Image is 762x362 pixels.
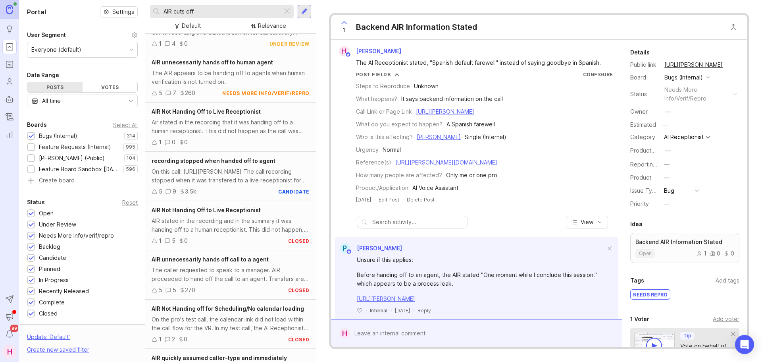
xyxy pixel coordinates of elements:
div: Reply [418,307,431,314]
a: Create board [27,178,138,185]
div: Relevance [258,21,286,30]
div: Posts [27,82,83,92]
div: closed [288,336,310,343]
div: Open Intercom Messenger [735,335,754,354]
div: Status [27,197,45,207]
div: Date Range [27,70,59,80]
div: Bugs (Internal) [664,73,703,82]
button: View [566,216,608,228]
div: Delete Post [407,196,435,203]
div: Product/Application [356,184,408,192]
div: Backlog [39,242,60,251]
div: 0 [184,138,188,147]
div: What happens? [356,95,397,103]
a: AIR unnecessarily hands off to human agentThe AIR appears to be handing off to agents when human ... [145,53,316,103]
div: Bugs (Internal) [39,132,77,140]
div: — [665,146,671,155]
span: AIR Not Handing Off to Live Receptionist [152,207,261,213]
div: 0 [710,251,720,256]
p: 314 [127,133,135,139]
div: In Progress [39,276,69,285]
span: View [581,218,593,226]
div: 1 [159,138,162,147]
div: User Segment [27,30,66,40]
span: AIR Not Handing Off to Live Receptionist [152,108,261,115]
span: 99 [10,325,18,332]
div: 0 [184,335,187,344]
time: [DATE] [356,197,371,203]
div: AI Receptionist [664,134,704,140]
div: Bug [664,186,674,195]
div: — [664,160,670,169]
div: The AI Receptionist stated, "Spanish default farewell" instead of saying goodbye in Spanish. [356,58,606,67]
p: Tip [683,333,691,339]
div: — [665,107,671,116]
span: AIR Not Handing off for Scheduling/No calendar loading [152,305,304,312]
div: Backend AIR Information Stated [356,21,477,33]
a: [URL][PERSON_NAME] [357,295,415,302]
div: Create new saved filter [27,345,89,354]
div: 1 [159,39,162,48]
div: needs more info/verif/repro [222,90,310,97]
label: Reporting Team [630,161,673,168]
div: — [664,199,670,208]
div: It says backend information on the call [401,95,503,103]
div: — [660,120,670,130]
div: [PERSON_NAME] (Public) [39,154,105,163]
input: Search... [164,7,279,16]
div: Under Review [39,220,76,229]
div: Details [630,48,650,57]
div: Only me or one pro [446,171,497,180]
a: Settings [100,6,138,17]
button: Post Fields [356,71,400,78]
div: On this call: [URL][PERSON_NAME] The call recording stopped when it was transfered to a live rece... [152,167,310,185]
p: 995 [126,144,135,150]
a: Roadmaps [2,57,17,72]
a: Autopilot [2,92,17,106]
div: Feature Board Sandbox [DATE] [39,165,119,174]
button: Send to Autopilot [2,292,17,306]
div: Reset [122,200,138,205]
time: [DATE] [395,308,410,314]
div: Board [630,73,658,82]
label: Issue Type [630,187,659,194]
a: AIR unnecessarily hands off call to a agentThe caller requested to speak to a manager. AIR procee... [145,250,316,300]
span: open [639,250,652,257]
div: Everyone (default) [31,45,81,54]
div: Steps to Reproduce [356,82,410,91]
div: On the pro's test call, the calendar link did not load within the call flow for the VR. In my tes... [152,315,310,333]
span: recording stopped when handed off to agent [152,157,275,164]
div: A Spanish farewell [446,120,495,129]
a: [DATE] [356,196,371,203]
div: Estimated [630,122,656,128]
a: [URL][PERSON_NAME][DOMAIN_NAME] [395,159,497,166]
div: Normal [383,145,401,154]
p: 596 [126,166,135,172]
div: Boards [27,120,47,130]
a: P[PERSON_NAME] [335,243,402,254]
div: Feature Requests (Internal) [39,143,111,151]
div: Post Fields [356,71,391,78]
div: 5 [159,286,162,294]
div: Unknown [414,82,439,91]
div: 0 [184,39,188,48]
span: [PERSON_NAME] [357,245,402,252]
a: Ideas [2,22,17,37]
img: member badge [345,52,351,58]
div: H [339,46,349,56]
div: 5 [159,89,162,97]
div: 1 [697,251,706,256]
div: Default [182,21,201,30]
div: Idea [630,219,643,229]
div: Recently Released [39,287,89,296]
div: Category [630,133,658,141]
div: 260 [185,89,195,97]
div: H [340,328,350,339]
div: 5 [159,187,162,196]
div: AIR stated in the recording and in the summary it was handing off to a human receptionist. This d... [152,217,310,234]
span: AIR unnecessarily hands off to human agent [152,59,273,66]
div: The AIR appears to be handing off to agents when human verification is not turned on. [152,69,310,86]
span: AIR unnecessarily hands off call to a agent [152,256,269,263]
div: Status [630,90,658,99]
div: 9 [173,187,176,196]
